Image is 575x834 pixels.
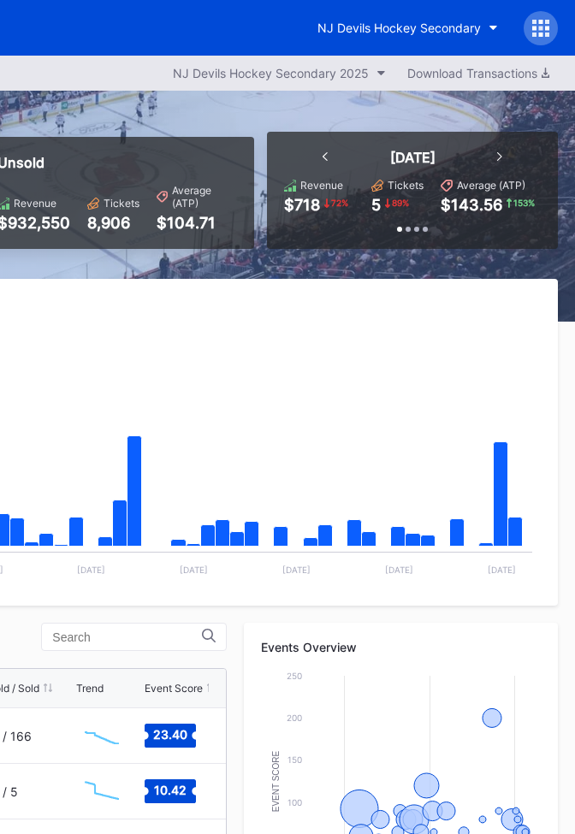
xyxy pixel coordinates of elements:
div: Tickets [388,179,424,192]
div: 72 % [329,196,350,210]
div: NJ Devils Hockey Secondary 2025 [173,66,369,80]
div: NJ Devils Hockey Secondary [317,21,481,35]
div: 5 [371,196,381,214]
svg: Chart title [76,714,127,757]
div: Average (ATP) [457,179,525,192]
input: Search [52,630,202,644]
text: 150 [287,754,302,765]
div: [DATE] [390,149,436,166]
button: NJ Devils Hockey Secondary 2025 [164,62,394,85]
text: 23.40 [153,727,187,742]
div: $143.56 [441,196,502,214]
button: Download Transactions [399,62,558,85]
text: [DATE] [488,565,516,575]
text: Event Score [271,750,281,812]
div: Revenue [300,179,343,192]
div: Events Overview [261,640,541,654]
div: $718 [284,196,320,214]
div: Event Score [145,682,203,695]
div: Download Transactions [407,66,549,80]
text: [DATE] [77,565,105,575]
div: Trend [76,682,104,695]
text: 100 [287,797,302,807]
text: [DATE] [282,565,311,575]
div: Revenue [14,197,56,210]
div: Tickets [104,197,139,210]
div: 153 % [512,196,536,210]
div: $104.71 [157,214,237,232]
div: 89 % [390,196,411,210]
text: 250 [287,671,302,681]
div: Average (ATP) [172,184,237,210]
button: NJ Devils Hockey Secondary [305,12,511,44]
div: 8,906 [87,214,139,232]
text: [DATE] [385,565,413,575]
text: [DATE] [180,565,208,575]
svg: Chart title [76,770,127,813]
text: 10.42 [154,783,187,797]
text: 200 [287,713,302,723]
